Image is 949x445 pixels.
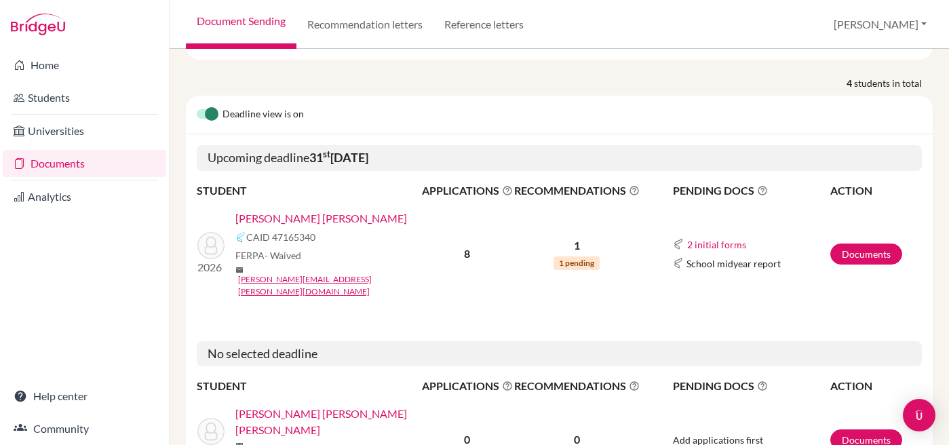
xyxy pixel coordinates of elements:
[235,266,244,274] span: mail
[3,117,166,144] a: Universities
[686,256,781,271] span: School midyear report
[235,406,431,438] a: [PERSON_NAME] [PERSON_NAME] [PERSON_NAME]
[686,237,747,252] button: 2 initial forms
[197,145,922,171] h5: Upcoming deadline
[235,210,407,227] a: [PERSON_NAME] [PERSON_NAME]
[554,256,600,270] span: 1 pending
[309,150,368,165] b: 31 [DATE]
[514,237,640,254] p: 1
[673,258,684,269] img: Common App logo
[197,341,922,367] h5: No selected deadline
[235,232,246,243] img: Common App logo
[673,182,829,199] span: PENDING DOCS
[830,182,922,199] th: ACTION
[673,239,684,250] img: Common App logo
[828,12,933,37] button: [PERSON_NAME]
[197,377,421,395] th: STUDENT
[197,232,225,259] img: Gomes, Luiz Felipe Soares
[3,52,166,79] a: Home
[222,107,304,123] span: Deadline view is on
[265,250,301,261] span: - Waived
[830,377,922,395] th: ACTION
[3,84,166,111] a: Students
[235,248,301,263] span: FERPA
[422,182,513,199] span: APPLICATIONS
[3,383,166,410] a: Help center
[514,378,640,394] span: RECOMMENDATIONS
[323,149,330,159] sup: st
[3,183,166,210] a: Analytics
[847,76,854,90] strong: 4
[197,259,225,275] p: 2026
[422,378,513,394] span: APPLICATIONS
[3,415,166,442] a: Community
[854,76,933,90] span: students in total
[514,182,640,199] span: RECOMMENDATIONS
[197,182,421,199] th: STUDENT
[464,247,470,260] b: 8
[673,378,829,394] span: PENDING DOCS
[903,399,935,431] div: Open Intercom Messenger
[246,230,315,244] span: CAID 47165340
[830,244,902,265] a: Documents
[238,273,431,298] a: [PERSON_NAME][EMAIL_ADDRESS][PERSON_NAME][DOMAIN_NAME]
[11,14,65,35] img: Bridge-U
[197,418,225,445] img: Motta, Maria Luiza Nori Motta
[3,150,166,177] a: Documents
